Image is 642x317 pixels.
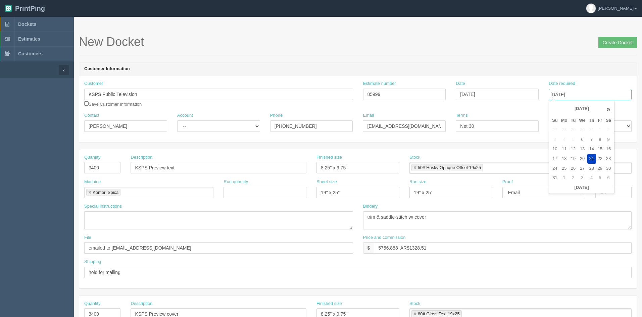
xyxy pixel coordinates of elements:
label: Finished size [316,154,342,161]
label: Finished size [316,301,342,307]
td: 18 [559,154,569,164]
label: Date [456,81,465,87]
th: Fr [596,116,604,125]
label: Date required [549,81,575,87]
td: 8 [596,135,604,145]
th: Tu [569,116,578,125]
label: Shipping [84,259,101,265]
label: Account [177,112,193,119]
label: Run quantity [224,179,248,185]
label: Sheet size [316,179,337,185]
td: 14 [587,144,596,154]
h1: New Docket [79,35,637,49]
td: 1 [559,173,569,183]
div: 80# Gloss Text 19x25 [418,312,460,316]
label: Phone [270,112,283,119]
img: avatar_default-7531ab5dedf162e01f1e0bb0964e6a185e93c5c22dfe317fb01d7f8cd2b1632c.jpg [586,4,596,13]
label: Special instructions [84,203,122,210]
td: 16 [604,144,613,154]
label: Stock [409,154,421,161]
th: [DATE] [550,183,613,193]
label: Description [131,154,152,161]
td: 21 [587,154,596,164]
label: Contact [84,112,99,119]
td: 1 [596,125,604,135]
td: 28 [587,164,596,173]
input: Create Docket [598,37,637,48]
td: 9 [604,135,613,145]
th: » [604,102,613,116]
td: 2 [604,125,613,135]
td: 15 [596,144,604,154]
td: 25 [559,164,569,173]
td: 3 [577,173,587,183]
td: 24 [550,164,559,173]
td: 31 [550,173,559,183]
th: Mo [559,116,569,125]
td: 22 [596,154,604,164]
td: 29 [596,164,604,173]
label: Email [363,112,374,119]
label: Estimate number [363,81,396,87]
td: 6 [604,173,613,183]
td: 4 [559,135,569,145]
td: 19 [569,154,578,164]
td: 27 [550,125,559,135]
input: Enter customer name [84,89,353,100]
td: 2 [569,173,578,183]
div: 50# Husky Opaque Offset 19x25 [418,165,481,170]
td: 7 [587,135,596,145]
td: 12 [569,144,578,154]
span: Estimates [18,36,40,42]
div: $ [363,242,374,254]
label: Quantity [84,154,100,161]
td: 11 [559,144,569,154]
th: Su [550,116,559,125]
label: Quantity [84,301,100,307]
span: Dockets [18,21,36,27]
div: Save Customer Information [84,81,353,107]
td: 6 [577,135,587,145]
label: Terms [456,112,467,119]
td: 28 [559,125,569,135]
span: Customers [18,51,43,56]
label: Price and commission [363,234,406,241]
label: Customer [84,81,103,87]
header: Customer Information [79,62,637,76]
th: [DATE] [559,102,604,116]
label: Machine [84,179,101,185]
td: 27 [577,164,587,173]
td: 4 [587,173,596,183]
td: 5 [596,173,604,183]
img: logo-3e63b451c926e2ac314895c53de4908e5d424f24456219fb08d385ab2e579770.png [5,5,12,12]
label: Proof [502,179,513,185]
td: 17 [550,154,559,164]
td: 29 [569,125,578,135]
td: 26 [569,164,578,173]
label: Stock [409,301,421,307]
td: 23 [604,154,613,164]
td: 5 [569,135,578,145]
td: 13 [577,144,587,154]
textarea: trim & saddle-stitch w/ cover [363,211,632,229]
label: Description [131,301,152,307]
td: 20 [577,154,587,164]
td: 10 [550,144,559,154]
td: 30 [604,164,613,173]
th: Th [587,116,596,125]
td: 30 [577,125,587,135]
label: Run size [409,179,427,185]
td: 31 [587,125,596,135]
td: 3 [550,135,559,145]
th: We [577,116,587,125]
div: Komori Spica [93,190,118,195]
th: Sa [604,116,613,125]
label: File [84,234,91,241]
label: Bindery [363,203,378,210]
